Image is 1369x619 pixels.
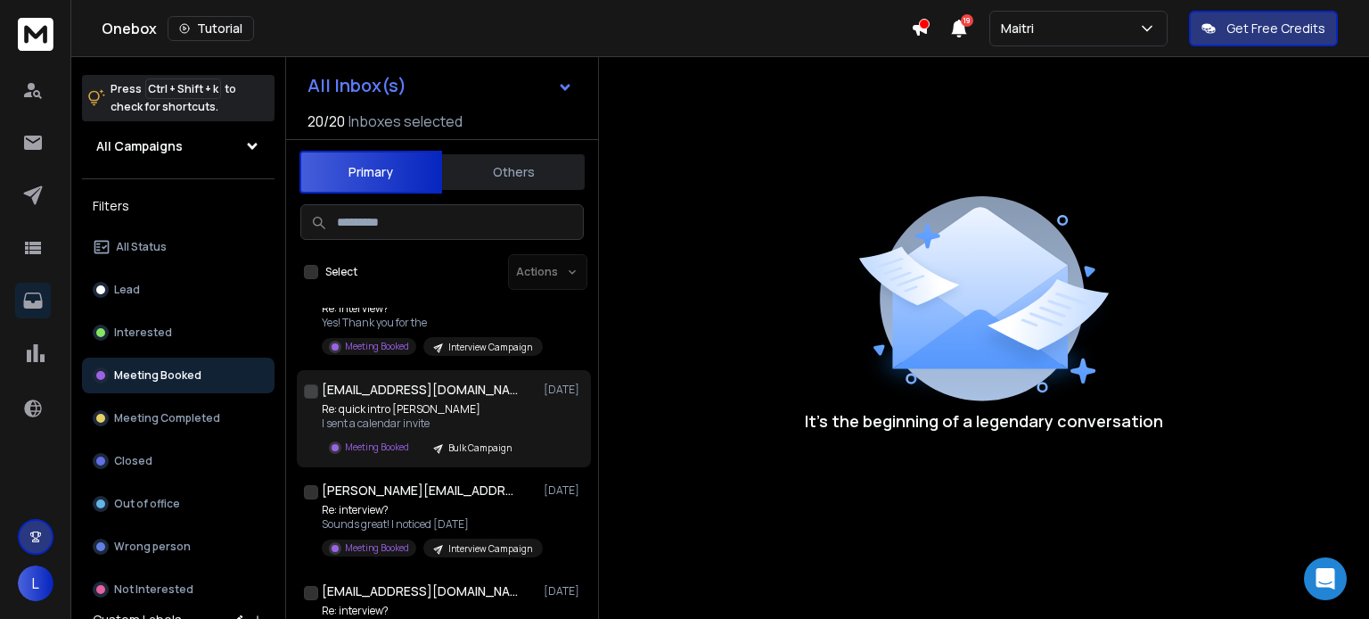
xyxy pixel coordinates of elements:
p: Meeting Booked [345,340,409,353]
h1: [EMAIL_ADDRESS][DOMAIN_NAME] [322,381,518,399]
button: Not Interested [82,572,275,607]
p: Yes! Thank you for the [322,316,536,330]
p: Sounds great! I noticed [DATE] [322,517,536,532]
p: Lead [114,283,140,297]
p: Out of office [114,497,180,511]
button: Primary [299,151,442,194]
p: Meeting Booked [114,368,201,383]
button: Lead [82,272,275,308]
p: [DATE] [544,383,584,397]
h3: Filters [82,194,275,219]
span: 20 / 20 [307,111,345,132]
p: [DATE] [544,483,584,498]
p: I sent a calendar invite [322,417,522,431]
p: Not Interested [114,582,193,597]
p: Meeting Booked [345,441,409,454]
p: Get Free Credits [1226,20,1325,37]
h1: [EMAIL_ADDRESS][DOMAIN_NAME] [322,582,518,600]
button: Wrong person [82,529,275,565]
p: Re: interview? [322,503,536,517]
p: All Status [116,240,167,254]
button: All Inbox(s) [293,68,587,103]
button: Meeting Completed [82,400,275,436]
h1: All Inbox(s) [307,77,406,95]
p: Re: quick intro [PERSON_NAME] [322,402,522,417]
button: Others [442,153,585,192]
button: Out of office [82,486,275,522]
p: Press to check for shortcuts. [111,80,236,116]
div: Open Intercom Messenger [1304,557,1347,600]
button: Interested [82,315,275,351]
div: Onebox [102,16,911,41]
p: Re: interview? [322,604,536,618]
p: Interview Campaign [448,341,532,354]
button: L [18,565,53,601]
p: Wrong person [114,540,191,554]
button: Meeting Booked [82,358,275,393]
p: Bulk Campaign [448,442,512,455]
p: Meeting Booked [345,541,409,555]
p: [DATE] [544,584,584,598]
p: It’s the beginning of a legendary conversation [805,409,1163,433]
p: Re: interview? [322,301,536,316]
label: Select [325,265,357,279]
button: All Status [82,229,275,265]
button: Tutorial [168,16,254,41]
p: Meeting Completed [114,411,220,425]
p: Interview Campaign [448,542,532,556]
button: All Campaigns [82,128,275,164]
p: Interested [114,326,172,340]
p: Closed [114,454,152,468]
span: Ctrl + Shift + k [145,78,221,99]
h1: All Campaigns [96,137,183,155]
span: 19 [961,14,973,27]
h3: Inboxes selected [348,111,463,132]
h1: [PERSON_NAME][EMAIL_ADDRESS] [322,482,518,499]
button: Get Free Credits [1189,11,1338,46]
button: Closed [82,443,275,479]
p: Maitri [1001,20,1041,37]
